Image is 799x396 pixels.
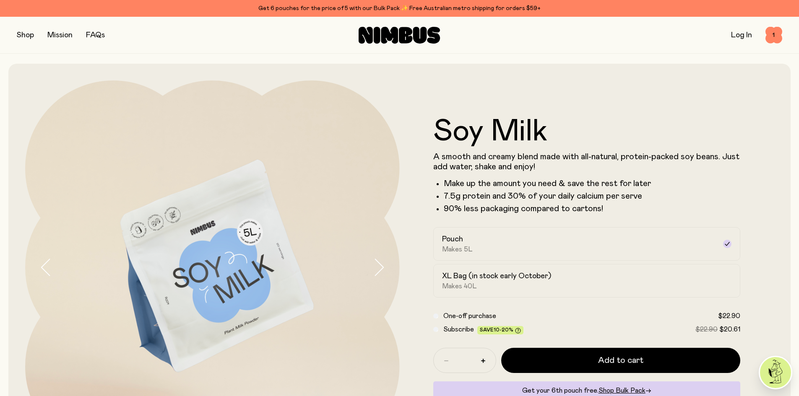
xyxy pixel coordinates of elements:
li: 7.5g protein and 30% of your daily calcium per serve [444,191,741,201]
a: Log In [731,31,752,39]
li: Make up the amount you need & save the rest for later [444,179,741,189]
span: Makes 5L [442,245,473,254]
span: Save [480,327,521,334]
a: FAQs [86,31,105,39]
h2: XL Bag (in stock early October) [442,271,551,281]
span: Shop Bulk Pack [599,387,645,394]
a: Mission [47,31,73,39]
span: One-off purchase [443,313,496,319]
p: A smooth and creamy blend made with all-natural, protein-packed soy beans. Just add water, shake ... [433,152,741,172]
span: Makes 40L [442,282,477,290]
img: agent [760,357,791,388]
h2: Pouch [442,234,463,244]
span: 10-20% [494,327,513,332]
p: 90% less packaging compared to cartons! [444,204,741,214]
button: Add to cart [501,348,741,373]
span: Add to cart [598,355,643,366]
h1: Soy Milk [433,116,741,147]
span: $20.61 [719,326,740,333]
a: Shop Bulk Pack→ [599,387,651,394]
span: $22.90 [695,326,718,333]
span: Subscribe [443,326,474,333]
button: 1 [765,27,782,44]
span: $22.90 [718,313,740,319]
div: Get 6 pouches for the price of 5 with our Bulk Pack ✨ Free Australian metro shipping for orders $59+ [17,3,782,13]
